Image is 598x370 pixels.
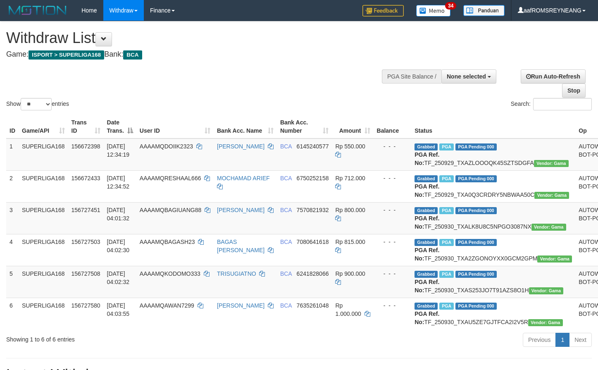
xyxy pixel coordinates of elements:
[107,302,130,317] span: [DATE] 04:03:55
[415,207,438,214] span: Grabbed
[19,234,68,266] td: SUPERLIGA168
[415,215,439,230] b: PGA Ref. No:
[439,143,454,150] span: Marked by aafsoycanthlai
[71,143,100,150] span: 156672398
[217,239,264,253] a: BAGAS [PERSON_NAME]
[415,310,439,325] b: PGA Ref. No:
[411,115,575,138] th: Status
[531,224,566,231] span: Vendor URL: https://trx31.1velocity.biz
[21,98,52,110] select: Showentries
[415,183,439,198] b: PGA Ref. No:
[297,143,329,150] span: Copy 6145240577 to clipboard
[280,175,292,181] span: BCA
[415,247,439,262] b: PGA Ref. No:
[19,138,68,171] td: SUPERLIGA168
[71,207,100,213] span: 156727451
[277,115,332,138] th: Bank Acc. Number: activate to sort column ascending
[140,270,200,277] span: AAAAMQKODOMO333
[415,239,438,246] span: Grabbed
[415,279,439,294] b: PGA Ref. No:
[297,207,329,213] span: Copy 7570821932 to clipboard
[107,207,130,222] span: [DATE] 04:01:32
[6,266,19,298] td: 5
[280,302,292,309] span: BCA
[411,202,575,234] td: TF_250930_TXALK8U8C5NPGO3087NX
[140,239,195,245] span: AAAAMQBAGASH23
[140,207,201,213] span: AAAAMQBAGIUANG88
[534,160,569,167] span: Vendor URL: https://trx31.1velocity.biz
[6,4,69,17] img: MOTION_logo.png
[415,175,438,182] span: Grabbed
[534,192,569,199] span: Vendor URL: https://trx31.1velocity.biz
[441,69,496,84] button: None selected
[19,202,68,234] td: SUPERLIGA168
[415,303,438,310] span: Grabbed
[6,170,19,202] td: 2
[217,302,264,309] a: [PERSON_NAME]
[71,270,100,277] span: 156727508
[335,207,365,213] span: Rp 800.000
[455,207,497,214] span: PGA Pending
[439,239,454,246] span: Marked by aafchoeunmanni
[140,143,193,150] span: AAAAMQDOIIK2323
[6,98,69,110] label: Show entries
[439,175,454,182] span: Marked by aafsoycanthlai
[521,69,586,84] a: Run Auto-Refresh
[569,333,592,347] a: Next
[439,271,454,278] span: Marked by aafchoeunmanni
[107,175,130,190] span: [DATE] 12:34:52
[411,266,575,298] td: TF_250930_TXAS253JO7T91AZS8O1H
[455,239,497,246] span: PGA Pending
[297,175,329,181] span: Copy 6750252158 to clipboard
[377,142,408,150] div: - - -
[447,73,486,80] span: None selected
[415,143,438,150] span: Grabbed
[6,202,19,234] td: 3
[104,115,136,138] th: Date Trans.: activate to sort column descending
[140,302,194,309] span: AAAAMQAWAN7299
[335,302,361,317] span: Rp 1.000.000
[217,207,264,213] a: [PERSON_NAME]
[6,138,19,171] td: 1
[529,287,564,294] span: Vendor URL: https://trx31.1velocity.biz
[107,143,130,158] span: [DATE] 12:34:19
[19,266,68,298] td: SUPERLIGA168
[455,143,497,150] span: PGA Pending
[29,50,104,60] span: ISPORT > SUPERLIGA168
[280,270,292,277] span: BCA
[71,175,100,181] span: 156672433
[71,302,100,309] span: 156727580
[6,332,243,344] div: Showing 1 to 6 of 6 entries
[377,270,408,278] div: - - -
[297,239,329,245] span: Copy 7080641618 to clipboard
[382,69,441,84] div: PGA Site Balance /
[332,115,373,138] th: Amount: activate to sort column ascending
[511,98,592,110] label: Search:
[217,175,270,181] a: MOCHAMAD ARIEF
[537,255,572,263] span: Vendor URL: https://trx31.1velocity.biz
[297,270,329,277] span: Copy 6241828066 to clipboard
[455,175,497,182] span: PGA Pending
[123,50,142,60] span: BCA
[6,115,19,138] th: ID
[377,174,408,182] div: - - -
[6,30,391,46] h1: Withdraw List
[528,319,563,326] span: Vendor URL: https://trx31.1velocity.biz
[217,143,264,150] a: [PERSON_NAME]
[19,115,68,138] th: Game/API: activate to sort column ascending
[415,151,439,166] b: PGA Ref. No:
[411,298,575,329] td: TF_250930_TXAU5ZE7GJTFCA2I2V5R
[523,333,556,347] a: Previous
[377,206,408,214] div: - - -
[107,239,130,253] span: [DATE] 04:02:30
[562,84,586,98] a: Stop
[71,239,100,245] span: 156727503
[280,239,292,245] span: BCA
[335,143,365,150] span: Rp 550.000
[439,207,454,214] span: Marked by aafchoeunmanni
[335,239,365,245] span: Rp 815.000
[217,270,256,277] a: TRISUGIATNO
[377,301,408,310] div: - - -
[411,234,575,266] td: TF_250930_TXA2ZGONOYXX0GCM2GPM
[214,115,277,138] th: Bank Acc. Name: activate to sort column ascending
